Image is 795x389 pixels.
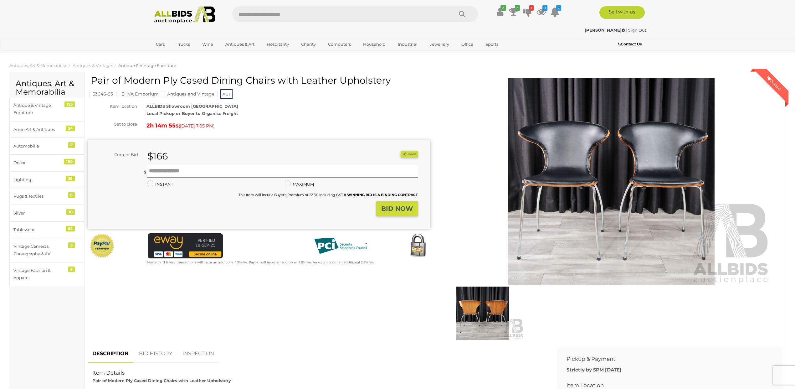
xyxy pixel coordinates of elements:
[359,39,390,49] a: Household
[9,205,84,221] a: Silver 18
[542,5,547,11] i: 9
[152,39,169,49] a: Cars
[88,151,143,158] div: Current Bid
[152,49,204,60] a: [GEOGRAPHIC_DATA]
[66,226,75,231] div: 62
[515,5,520,11] i: 3
[146,260,374,264] small: Mastercard & Visa transactions will incur an additional 1.9% fee. Paypal will incur an additional...
[164,91,218,96] a: Antiques and Vintage
[238,193,418,197] small: This Item will incur a Buyer's Premium of 22.5% including GST.
[146,104,238,109] strong: ALLBIDS Showroom [GEOGRAPHIC_DATA]
[344,193,418,197] b: A WINNING BID IS A BINDING CONTRACT
[13,126,65,133] div: Asian Art & Antiques
[495,6,505,18] a: ✔
[626,28,627,33] span: |
[760,69,788,98] div: Outbid
[73,63,112,68] a: Antiques & Vintage
[509,6,518,18] a: 3
[13,143,65,150] div: Automobilia
[147,150,168,162] strong: $166
[68,192,75,198] div: 6
[457,39,477,49] a: Office
[556,5,561,11] i: 2
[9,188,84,205] a: Rugs & Textiles 6
[393,151,400,158] li: Unwatch this item
[500,5,506,11] i: ✔
[9,97,84,121] a: Antique & Vintage Furniture 125
[529,5,534,11] i: 1
[324,39,355,49] a: Computers
[9,221,84,238] a: Tablewear 62
[148,233,223,258] img: eWAY Payment Gateway
[376,201,418,216] button: BID NOW
[426,39,453,49] a: Jewellery
[550,6,560,18] a: 2
[13,102,65,117] div: Antique & Vintage Furniture
[89,91,116,96] a: 53646-83
[198,39,217,49] a: Wine
[451,78,772,285] img: Pair of Modern Ply Cased Dining Chairs with Leather Upholstery
[146,122,179,129] strong: 2h 14m 55s
[66,209,75,215] div: 18
[220,89,233,99] span: ACT
[13,243,65,257] div: Vintage Cameras, Photography & AV
[536,6,546,18] a: 9
[285,181,314,188] label: MAXIMUM
[297,39,320,49] a: Charity
[118,63,176,68] a: Antique & Vintage Furniture
[13,159,65,166] div: Decor
[179,123,214,128] span: ( )
[9,238,84,262] a: Vintage Cameras, Photography & AV 3
[91,75,429,86] h1: Pair of Modern Ply Cased Dining Chairs with Leather Upholstery
[83,103,142,110] div: Item location
[628,28,646,33] a: Sign Out
[405,233,430,258] img: Secured by Rapid SSL
[83,121,142,128] div: Set to close
[13,193,65,200] div: Rugs & Textiles
[66,176,75,181] div: 29
[147,181,173,188] label: INSTANT
[481,39,502,49] a: Sports
[89,233,115,258] img: Official PayPal Seal
[618,42,642,46] b: Contact Us
[599,6,645,19] a: Sell with us
[523,6,532,18] a: 1
[567,382,764,388] h2: Item Location
[118,91,162,97] mark: EHVA Emporium
[16,79,78,96] h2: Antiques, Art & Memorabilia
[68,267,75,272] div: 3
[64,101,75,107] div: 125
[13,226,65,233] div: Tablewear
[9,138,84,154] a: Automobilia 7
[585,28,625,33] strong: [PERSON_NAME]
[567,356,764,362] h2: Pickup & Payment
[92,378,231,383] strong: Pair of Modern Ply Cased Dining Chairs with Leather Upholstery
[309,233,372,258] img: PCI DSS compliant
[263,39,293,49] a: Hospitality
[180,123,213,129] span: [DATE] 7:05 PM
[381,205,413,212] strong: BID NOW
[13,267,65,282] div: Vintage Fashion & Apparel
[66,126,75,131] div: 24
[88,345,133,363] a: DESCRIPTION
[151,6,219,23] img: Allbids.com.au
[394,39,422,49] a: Industrial
[13,210,65,217] div: Silver
[567,367,622,373] b: Strictly by 5PM [DATE]
[9,262,84,286] a: Vintage Fashion & Apparel 3
[585,28,626,33] a: [PERSON_NAME]
[164,91,218,97] mark: Antiques and Vintage
[178,345,219,363] a: INSPECTION
[134,345,177,363] a: BID HISTORY
[92,370,543,376] h2: Item Details
[9,121,84,138] a: Asian Art & Antiques 24
[447,6,478,22] button: Search
[441,287,524,340] img: Pair of Modern Ply Cased Dining Chairs with Leather Upholstery
[9,63,66,68] a: Antiques, Art & Memorabilia
[68,242,75,248] div: 3
[13,176,65,183] div: Lighting
[68,142,75,148] div: 7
